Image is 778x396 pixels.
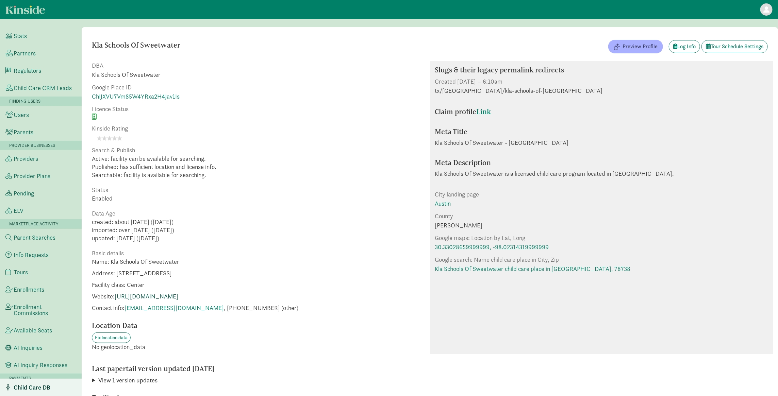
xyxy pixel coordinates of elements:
[92,104,262,114] div: Licence Status
[435,128,607,136] h5: Meta Title
[92,83,262,92] div: Google Place ID
[92,114,97,120] span: This facility is Full Permit
[92,209,262,218] div: Data Age
[92,258,298,266] span: Name: Kla Schools Of Sweetwater
[669,40,700,53] a: Log Info
[92,343,425,351] p: No geolocation_data
[92,322,263,330] h5: Location Data
[92,365,263,373] h5: Last papertail version updated [DATE]
[92,61,262,70] div: DBA
[14,304,76,316] span: Enrollment Commissions
[92,194,113,203] p: Enabled
[435,190,768,199] div: City landing page
[14,345,43,351] span: AI Inquiries
[9,375,31,381] span: Payments
[14,327,52,333] span: Available Seats
[92,376,768,385] summary: View 1 version updates
[14,156,38,162] span: Providers
[623,42,658,51] span: Preview Profile
[92,185,262,194] div: Status
[92,145,262,155] div: Search & Publish
[435,211,768,221] div: County
[9,221,59,227] span: Marketplace Activity
[435,264,631,273] a: Kla Schools Of Sweetwater child care place in [GEOGRAPHIC_DATA], 78738
[9,142,55,148] span: Provider Businesses
[92,281,298,289] span: Facility class: Center
[435,108,607,116] h5: Claim profile
[435,199,451,208] a: Austin
[92,70,262,79] div: Kla Schools Of Sweetwater
[435,170,768,178] p: Kla Schools Of Sweetwater is a licensed child care program located in [GEOGRAPHIC_DATA].
[14,208,23,214] span: ELV
[435,159,607,167] h5: Meta Description
[435,86,768,95] div: tx/[GEOGRAPHIC_DATA]/kla-schools-of-[GEOGRAPHIC_DATA]
[92,155,216,179] p: Active: facility can be available for searching. Published: has sufficient location and license i...
[92,292,298,300] span: Website:
[125,304,224,312] a: [EMAIL_ADDRESS][DOMAIN_NAME]
[14,33,27,39] span: Stats
[14,129,33,135] span: Parents
[14,235,55,241] span: Parent Searches
[477,107,491,116] a: Link
[14,85,72,91] span: Child Care CRM Leads
[14,112,29,118] span: Users
[115,292,178,300] a: [URL][DOMAIN_NAME]
[14,287,44,293] span: Enrollments
[14,362,67,368] span: AI Inquiry Responses
[435,255,768,264] div: Google search: Name child care place in City, Zip
[14,252,49,258] span: Info Requests
[701,40,768,53] a: Tour Schedule Settings
[9,98,40,104] span: Finding Users
[92,133,262,142] div: Not yet rated
[435,233,768,242] div: Google maps: Location by Lat, Long
[92,124,262,133] div: Kinside Rating
[98,376,158,384] strong: View 1 version updates
[92,218,174,242] p: created: about [DATE] ([DATE]) updated: [DATE] ([DATE])
[435,139,768,147] p: Kla Schools Of Sweetwater - [GEOGRAPHIC_DATA]
[435,221,768,230] div: [PERSON_NAME]
[14,50,36,56] span: Partners
[608,40,663,53] button: Preview Profile
[92,332,131,343] a: Fix location data
[14,68,41,74] span: Regulators
[92,304,298,312] span: Contact info: , [PHONE_NUMBER] (other)
[14,173,50,179] span: Provider Plans
[435,242,549,252] a: 30.33028659999999, -98.02314319999999
[14,269,28,275] span: Tours
[14,384,50,391] span: Child Care DB
[92,92,180,101] a: ChIJXVU7Vm85W4YRxa2H4Jav1Is
[435,66,607,74] h5: Slugs & their legacy permalink redirects
[744,363,778,396] iframe: Chat Widget
[435,77,768,86] div: Created [DATE] – 6:10am
[92,269,298,277] span: Address: [STREET_ADDRESS]
[92,248,425,258] div: Basic details
[14,190,34,196] span: Pending
[92,226,174,234] span: imported: over [DATE] ([DATE])
[92,41,180,49] h1: Kla Schools Of Sweetwater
